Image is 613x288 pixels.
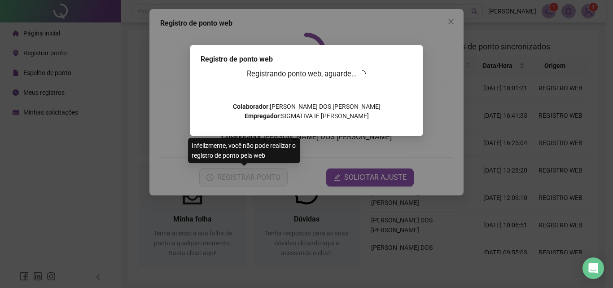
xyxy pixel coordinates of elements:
[233,103,268,110] strong: Colaborador
[359,70,366,77] span: loading
[245,112,280,120] strong: Empregador
[201,54,412,65] div: Registro de ponto web
[201,102,412,121] p: : [PERSON_NAME] DOS [PERSON_NAME] : SIGMATIVA IE [PERSON_NAME]
[582,257,604,279] div: Open Intercom Messenger
[201,68,412,80] h3: Registrando ponto web, aguarde...
[188,138,300,163] div: Infelizmente, você não pode realizar o registro de ponto pela web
